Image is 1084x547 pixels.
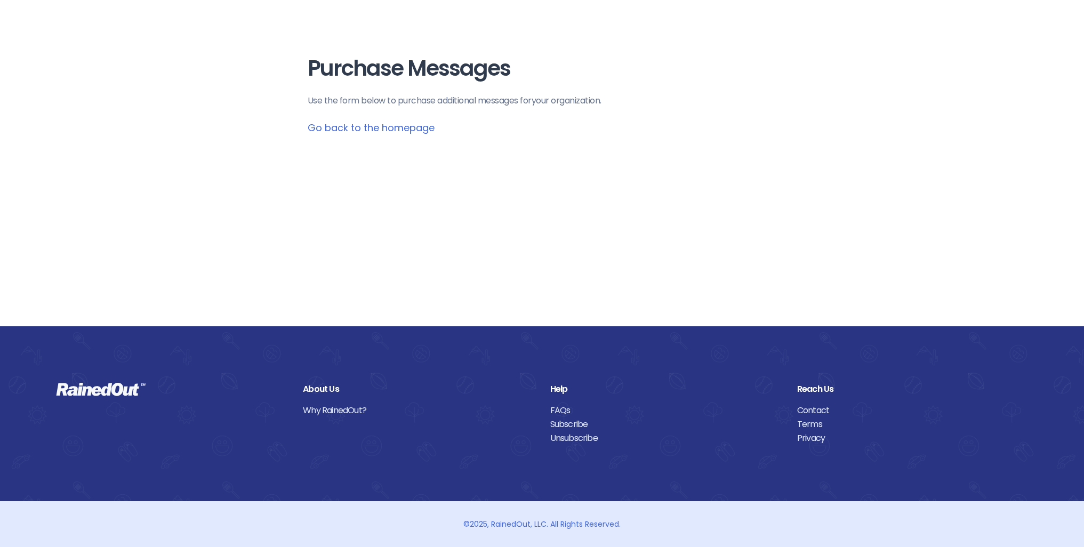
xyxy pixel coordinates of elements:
[303,404,534,417] a: Why RainedOut?
[797,382,1028,396] div: Reach Us
[797,404,1028,417] a: Contact
[550,417,781,431] a: Subscribe
[550,404,781,417] a: FAQs
[308,94,777,107] p: Use the form below to purchase additional messages for your organization .
[550,382,781,396] div: Help
[308,121,435,134] a: Go back to the homepage
[308,57,777,81] h1: Purchase Messages
[303,382,534,396] div: About Us
[797,431,1028,445] a: Privacy
[550,431,781,445] a: Unsubscribe
[797,417,1028,431] a: Terms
